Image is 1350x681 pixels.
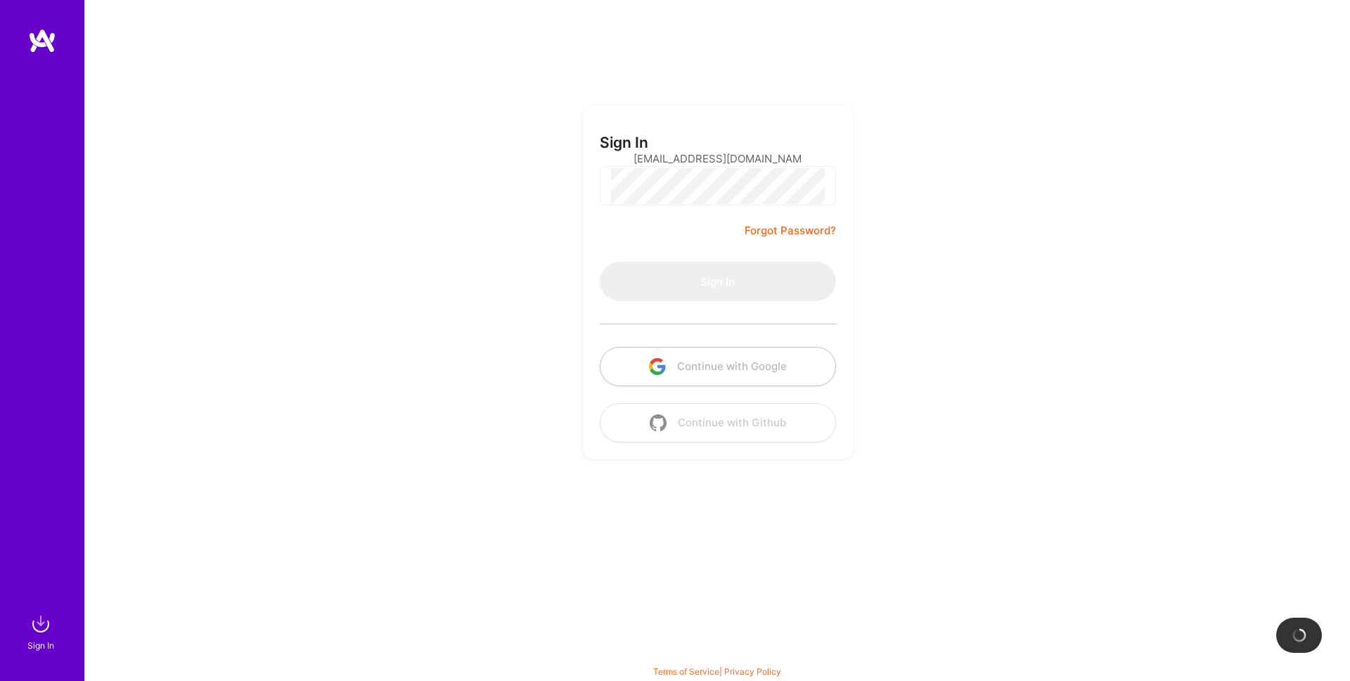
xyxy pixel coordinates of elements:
button: Continue with Google [600,347,836,386]
img: sign in [27,610,55,638]
a: Forgot Password? [745,222,836,239]
button: Continue with Github [600,403,836,443]
div: © 2025 ATeams Inc., All rights reserved. [84,639,1350,674]
button: Sign In [600,262,836,301]
span: | [653,666,781,677]
a: Terms of Service [653,666,719,677]
input: Email... [634,141,802,177]
img: icon [650,414,667,431]
img: logo [28,28,56,53]
a: sign inSign In [30,610,55,653]
img: loading [1292,628,1306,642]
img: icon [649,358,666,375]
div: Sign In [27,638,54,653]
h3: Sign In [600,134,648,151]
a: Privacy Policy [724,666,781,677]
